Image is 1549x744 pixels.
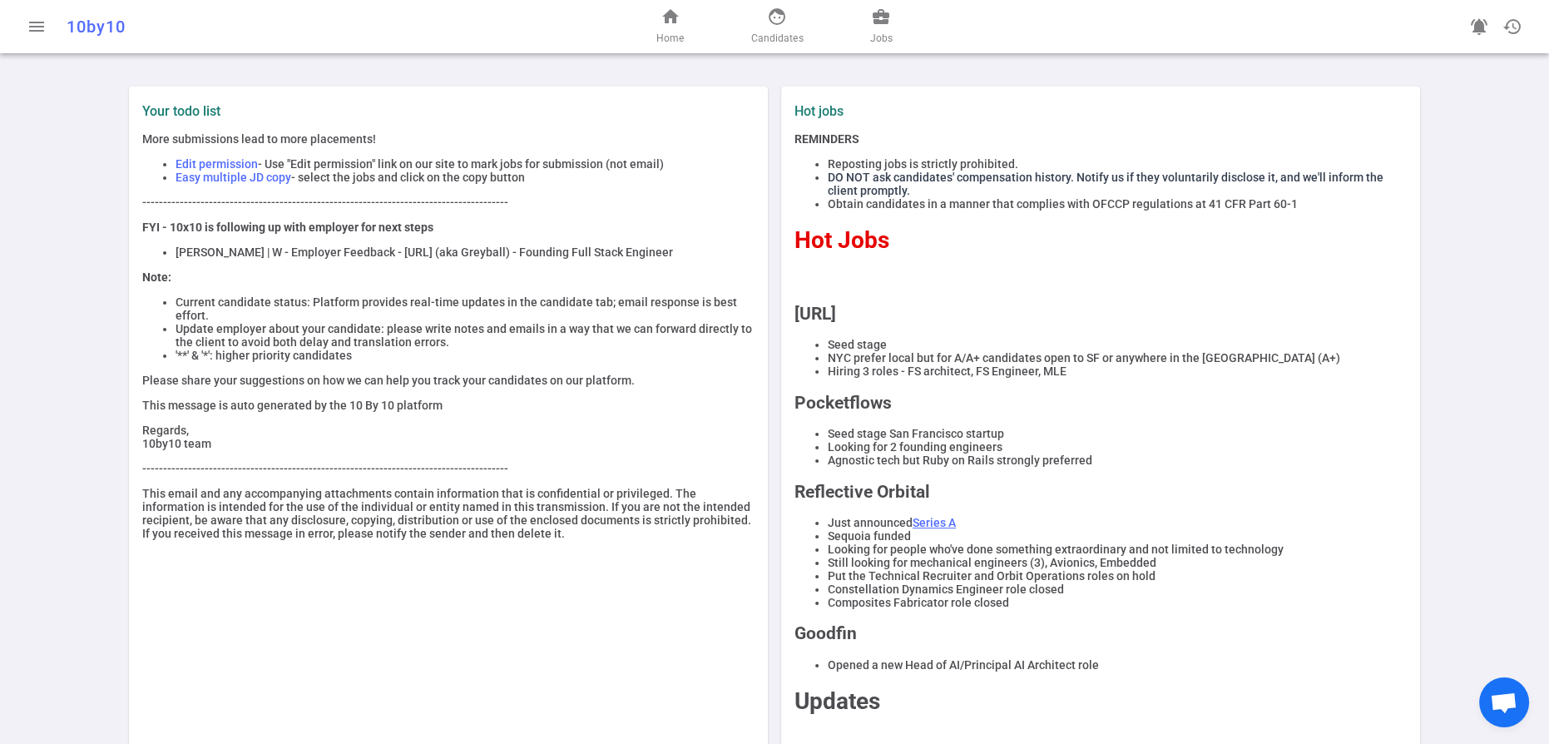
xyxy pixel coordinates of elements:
button: Open history [1496,10,1529,43]
li: Composites Fabricator role closed [828,596,1407,609]
li: Seed stage San Francisco startup [828,427,1407,440]
span: Jobs [870,30,893,47]
li: NYC prefer local but for A/A+ candidates open to SF or anywhere in the [GEOGRAPHIC_DATA] (A+) [828,351,1407,365]
li: Still looking for mechanical engineers (3), Avionics, Embedded [828,556,1407,569]
li: Hiring 3 roles - FS architect, FS Engineer, MLE [828,365,1407,378]
h2: Reflective Orbital [794,482,1407,502]
span: home [661,7,680,27]
strong: FYI - 10x10 is following up with employer for next steps [142,221,433,234]
h1: Updates [794,687,1407,715]
a: Open chat [1479,677,1529,727]
p: ---------------------------------------------------------------------------------------- [142,196,755,209]
li: Put the Technical Recruiter and Orbit Operations roles on hold [828,569,1407,583]
li: Constellation Dynamics Engineer role closed [828,583,1407,596]
h2: Goodfin [794,623,1407,643]
strong: Note: [142,270,171,284]
a: Series A [913,516,956,529]
li: Obtain candidates in a manner that complies with OFCCP regulations at 41 CFR Part 60-1 [828,197,1407,211]
span: More submissions lead to more placements! [142,132,376,146]
strong: REMINDERS [794,132,859,146]
li: Reposting jobs is strictly prohibited. [828,157,1407,171]
p: This email and any accompanying attachments contain information that is confidential or privilege... [142,487,755,540]
label: Hot jobs [794,103,1094,119]
p: ---------------------------------------------------------------------------------------- [142,462,755,475]
li: Seed stage [828,338,1407,351]
a: Home [656,7,684,47]
span: menu [27,17,47,37]
li: '**' & '*': higher priority candidates [176,349,755,362]
span: DO NOT ask candidates' compensation history. Notify us if they voluntarily disclose it, and we'll... [828,171,1383,197]
h2: Pocketflows [794,393,1407,413]
li: [PERSON_NAME] | W - Employer Feedback - [URL] (aka Greyball) - Founding Full Stack Engineer [176,246,755,259]
div: 10by10 [67,17,510,37]
span: Hot Jobs [794,226,889,254]
li: Current candidate status: Platform provides real-time updates in the candidate tab; email respons... [176,295,755,322]
label: Your todo list [142,103,755,119]
p: Please share your suggestions on how we can help you track your candidates on our platform. [142,374,755,387]
li: Sequoia funded [828,529,1407,543]
span: Easy multiple JD copy [176,171,291,184]
li: Update employer about your candidate: please write notes and emails in a way that we can forward ... [176,322,755,349]
p: Regards, 10by10 team [142,424,755,450]
span: face [767,7,787,27]
span: Candidates [750,30,803,47]
a: Jobs [870,7,893,47]
a: Go to see announcements [1462,10,1496,43]
span: history [1502,17,1522,37]
li: Just announced [828,516,1407,529]
p: This message is auto generated by the 10 By 10 platform [142,399,755,412]
li: Looking for 2 founding engineers [828,440,1407,454]
button: Open menu [20,10,53,43]
li: Opened a new Head of AI/Principal AI Architect role [828,658,1407,672]
span: Home [656,30,684,47]
h2: [URL] [794,304,1407,324]
span: - select the jobs and click on the copy button [291,171,525,184]
li: Looking for people who've done something extraordinary and not limited to technology [828,543,1407,556]
li: Agnostic tech but Ruby on Rails strongly preferred [828,454,1407,467]
span: notifications_active [1469,17,1489,37]
span: - Use "Edit permission" link on our site to mark jobs for submission (not email) [258,157,664,171]
span: business_center [871,7,891,27]
span: Edit permission [176,157,258,171]
a: Candidates [750,7,803,47]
